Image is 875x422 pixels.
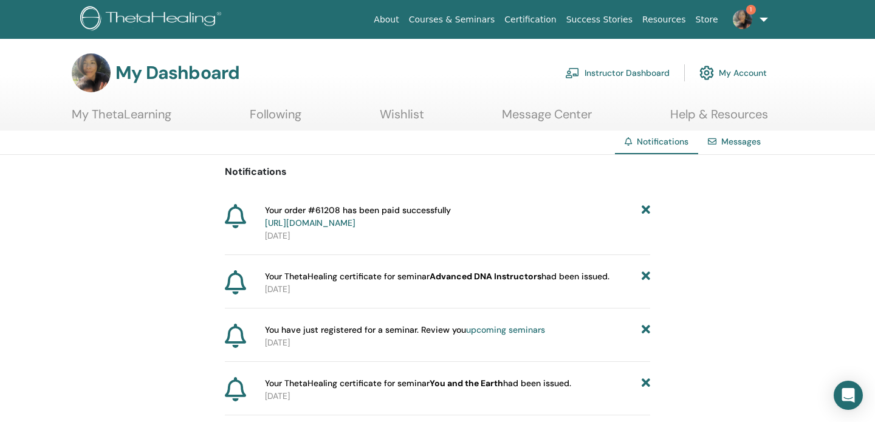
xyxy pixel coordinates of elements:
[699,63,714,83] img: cog.svg
[380,107,424,131] a: Wishlist
[721,136,761,147] a: Messages
[265,336,650,349] p: [DATE]
[691,9,723,31] a: Store
[265,324,545,336] span: You have just registered for a seminar. Review you
[265,270,609,283] span: Your ThetaHealing certificate for seminar had been issued.
[565,67,580,78] img: chalkboard-teacher.svg
[80,6,225,33] img: logo.png
[699,60,767,86] a: My Account
[265,377,571,390] span: Your ThetaHealing certificate for seminar had been issued.
[466,324,545,335] a: upcoming seminars
[225,165,650,179] p: Notifications
[565,60,670,86] a: Instructor Dashboard
[637,136,688,147] span: Notifications
[670,107,768,131] a: Help & Resources
[369,9,403,31] a: About
[265,204,451,230] span: Your order #61208 has been paid successfully
[637,9,691,31] a: Resources
[265,390,650,403] p: [DATE]
[404,9,500,31] a: Courses & Seminars
[115,62,239,84] h3: My Dashboard
[72,53,111,92] img: default.jpg
[430,378,503,389] b: You and the Earth
[265,217,355,228] a: [URL][DOMAIN_NAME]
[265,283,650,296] p: [DATE]
[746,5,756,15] span: 1
[430,271,541,282] b: Advanced DNA Instructors
[561,9,637,31] a: Success Stories
[502,107,592,131] a: Message Center
[733,10,752,29] img: default.jpg
[265,230,650,242] p: [DATE]
[250,107,301,131] a: Following
[499,9,561,31] a: Certification
[834,381,863,410] div: Open Intercom Messenger
[72,107,171,131] a: My ThetaLearning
